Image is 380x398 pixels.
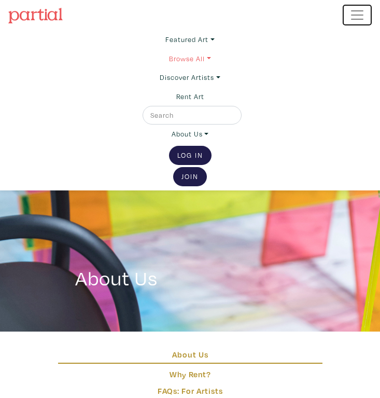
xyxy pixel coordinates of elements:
[172,125,208,143] a: About Us
[149,109,233,121] input: Search
[58,348,322,364] a: About Us
[169,146,212,165] a: Log In
[58,368,322,380] a: Why Rent?
[75,240,305,290] h1: About Us
[58,385,322,397] a: FAQs: For Artists
[173,167,207,186] a: Join
[169,49,210,68] a: Browse All
[165,30,214,49] a: Featured Art
[343,5,372,25] button: Toggle navigation
[176,87,204,106] a: Rent Art
[160,68,220,87] a: Discover Artists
